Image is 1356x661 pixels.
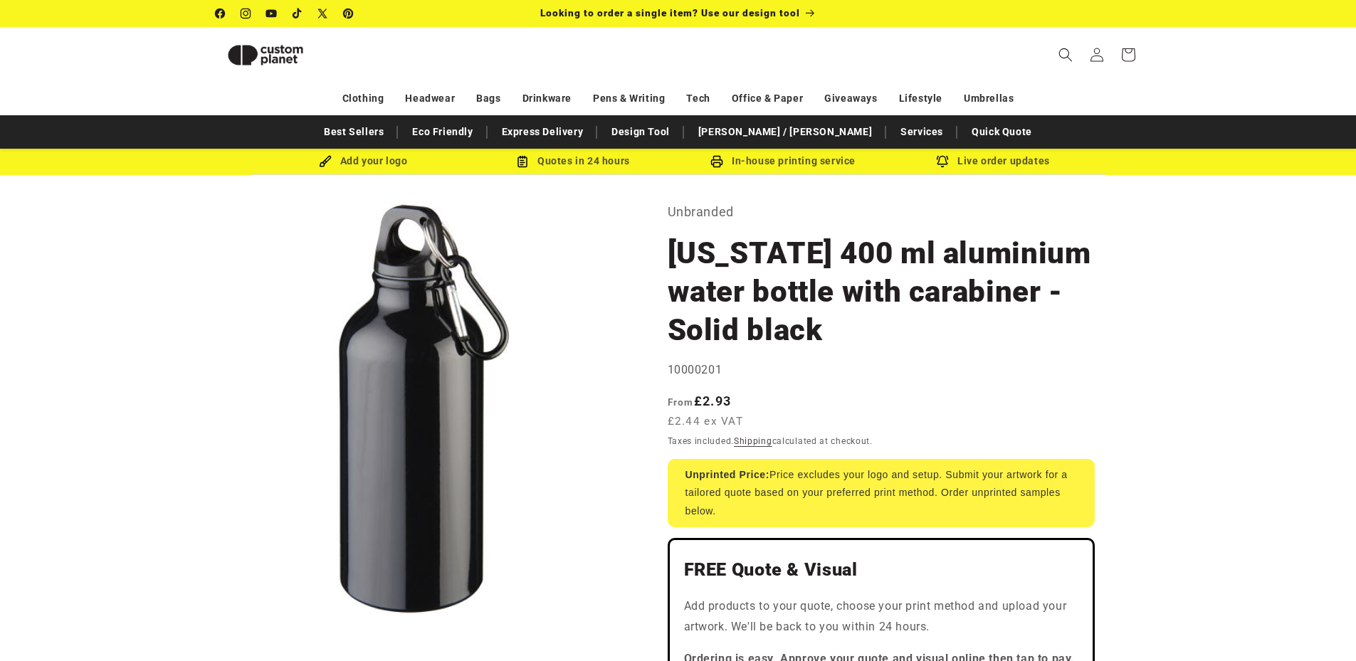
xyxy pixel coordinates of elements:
[593,86,665,111] a: Pens & Writing
[684,559,1078,581] h2: FREE Quote & Visual
[686,86,710,111] a: Tech
[668,413,744,430] span: £2.44 ex VAT
[668,393,732,408] strong: £2.93
[405,86,455,111] a: Headwear
[668,459,1095,527] div: Price excludes your logo and setup. Submit your artwork for a tailored quote based on your prefer...
[824,86,877,111] a: Giveaways
[691,120,879,144] a: [PERSON_NAME] / [PERSON_NAME]
[668,363,722,376] span: 10000201
[1285,593,1356,661] iframe: Chat Widget
[319,155,332,168] img: Brush Icon
[342,86,384,111] a: Clothing
[668,201,1095,223] p: Unbranded
[495,120,591,144] a: Express Delivery
[936,155,949,168] img: Order updates
[893,120,950,144] a: Services
[216,201,632,617] media-gallery: Gallery Viewer
[668,434,1095,448] div: Taxes included. calculated at checkout.
[522,86,572,111] a: Drinkware
[468,152,678,170] div: Quotes in 24 hours
[888,152,1098,170] div: Live order updates
[899,86,942,111] a: Lifestyle
[540,7,800,18] span: Looking to order a single item? Use our design tool
[216,33,315,78] img: Custom Planet
[405,120,480,144] a: Eco Friendly
[734,436,772,446] a: Shipping
[678,152,888,170] div: In-house printing service
[684,596,1078,638] p: Add products to your quote, choose your print method and upload your artwork. We'll be back to yo...
[964,86,1014,111] a: Umbrellas
[668,234,1095,349] h1: [US_STATE] 400 ml aluminium water bottle with carabiner - Solid black
[965,120,1039,144] a: Quick Quote
[685,469,770,480] strong: Unprinted Price:
[258,152,468,170] div: Add your logo
[317,120,391,144] a: Best Sellers
[604,120,677,144] a: Design Tool
[710,155,723,168] img: In-house printing
[476,86,500,111] a: Bags
[210,27,363,83] a: Custom Planet
[668,396,694,408] span: From
[732,86,803,111] a: Office & Paper
[1050,39,1081,70] summary: Search
[516,155,529,168] img: Order Updates Icon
